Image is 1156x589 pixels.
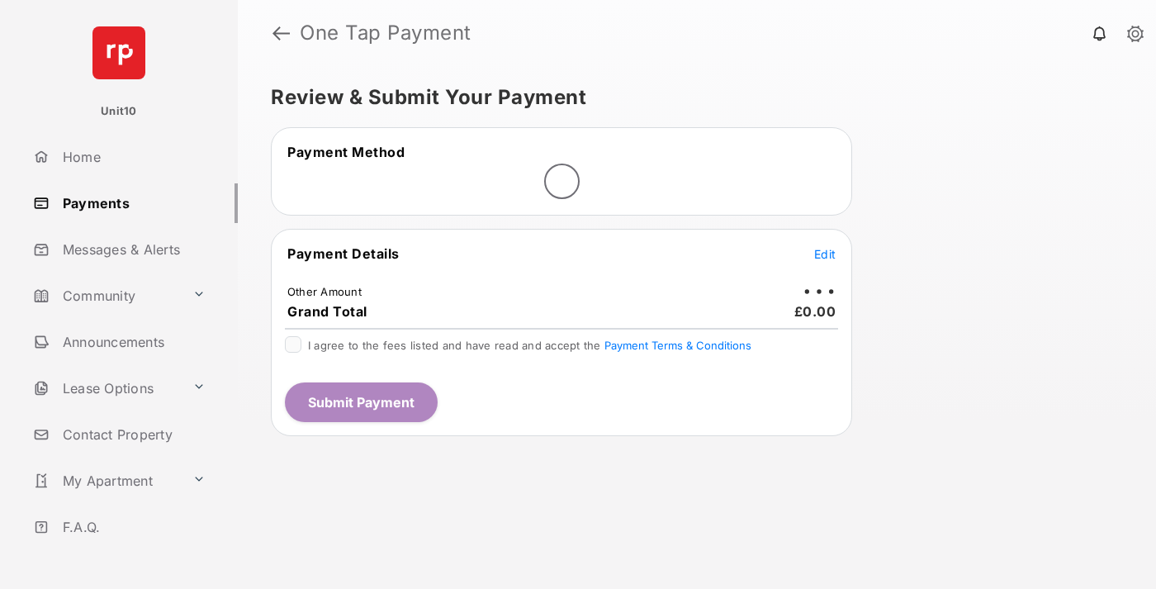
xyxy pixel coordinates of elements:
[26,322,238,362] a: Announcements
[287,284,362,299] td: Other Amount
[794,303,836,320] span: £0.00
[308,339,751,352] span: I agree to the fees listed and have read and accept the
[287,303,367,320] span: Grand Total
[287,245,400,262] span: Payment Details
[814,245,836,262] button: Edit
[271,88,1110,107] h5: Review & Submit Your Payment
[26,230,238,269] a: Messages & Alerts
[26,368,186,408] a: Lease Options
[26,415,238,454] a: Contact Property
[814,247,836,261] span: Edit
[604,339,751,352] button: I agree to the fees listed and have read and accept the
[92,26,145,79] img: svg+xml;base64,PHN2ZyB4bWxucz0iaHR0cDovL3d3dy53My5vcmcvMjAwMC9zdmciIHdpZHRoPSI2NCIgaGVpZ2h0PSI2NC...
[26,183,238,223] a: Payments
[26,137,238,177] a: Home
[300,23,471,43] strong: One Tap Payment
[287,144,405,160] span: Payment Method
[101,103,137,120] p: Unit10
[26,507,238,547] a: F.A.Q.
[26,461,186,501] a: My Apartment
[26,276,186,316] a: Community
[285,382,438,422] button: Submit Payment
